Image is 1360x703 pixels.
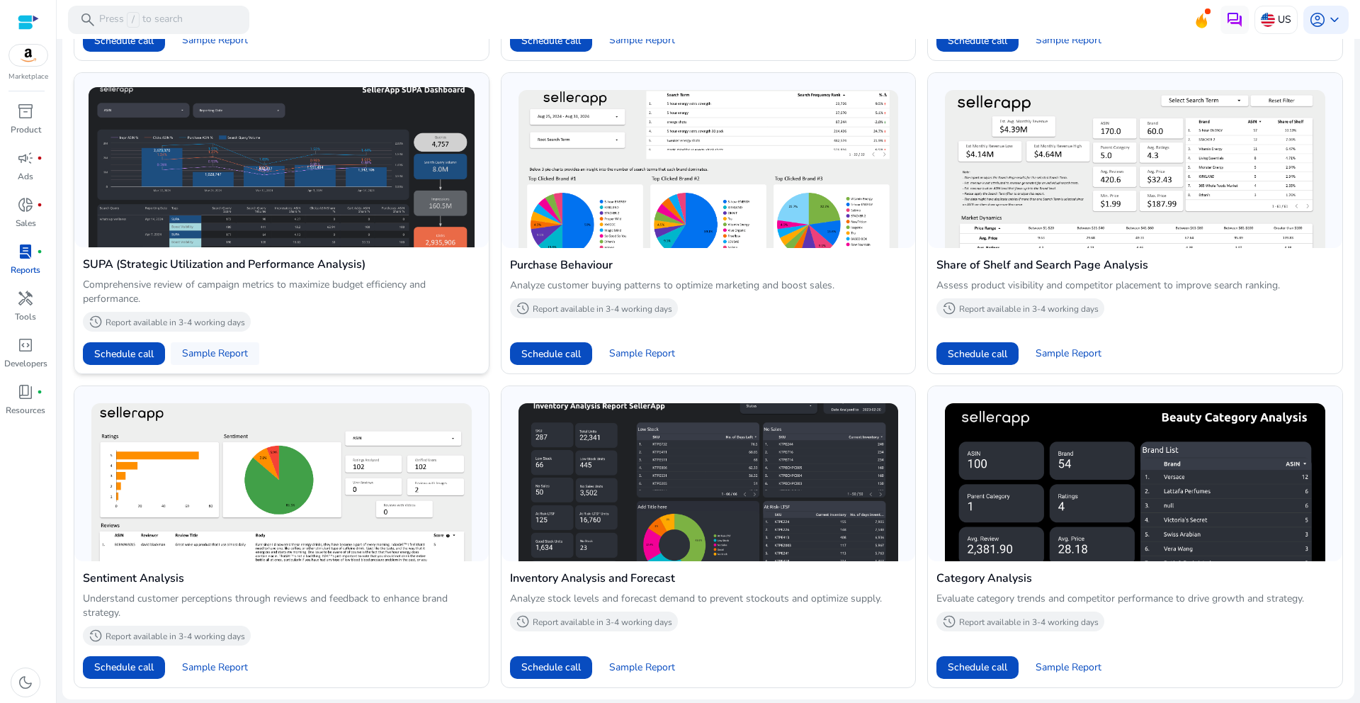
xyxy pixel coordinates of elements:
[533,303,672,315] p: Report available in 3-4 working days
[510,29,592,52] button: Schedule call
[182,347,248,361] span: Sample Report
[533,617,672,628] p: Report available in 3-4 working days
[510,570,907,587] h4: Inventory Analysis and Forecast
[83,656,165,679] button: Schedule call
[89,315,103,329] span: history_2
[936,570,1334,587] h4: Category Analysis
[598,29,686,52] button: Sample Report
[171,656,259,679] button: Sample Report
[171,29,259,52] button: Sample Report
[936,29,1019,52] button: Schedule call
[79,11,96,28] span: search
[598,656,686,679] button: Sample Report
[936,656,1019,679] button: Schedule call
[948,660,1007,675] span: Schedule call
[17,103,34,120] span: inventory_2
[942,614,956,629] span: history_2
[83,29,165,52] button: Schedule call
[1036,660,1101,675] span: Sample Report
[182,660,248,675] span: Sample Report
[510,592,907,606] p: Analyze stock levels and forecast demand to prevent stockouts and optimize supply.
[4,357,47,370] p: Developers
[9,45,47,66] img: amazon.svg
[1278,7,1291,32] p: US
[959,303,1099,315] p: Report available in 3-4 working days
[37,202,42,208] span: fiber_manual_record
[8,72,48,82] p: Marketplace
[510,342,592,365] button: Schedule call
[510,257,907,274] h4: Purchase Behaviour
[83,342,165,365] button: Schedule call
[18,170,33,183] p: Ads
[936,342,1019,365] button: Schedule call
[6,404,45,417] p: Resources
[1024,342,1113,365] button: Sample Report
[94,347,154,361] span: Schedule call
[106,631,245,642] p: Report available in 3-4 working days
[11,264,40,276] p: Reports
[1326,11,1343,28] span: keyboard_arrow_down
[510,656,592,679] button: Schedule call
[94,660,154,675] span: Schedule call
[37,155,42,161] span: fiber_manual_record
[942,301,956,315] span: history_2
[171,342,259,365] button: Sample Report
[17,337,34,354] span: code_blocks
[17,290,34,307] span: handyman
[959,617,1099,628] p: Report available in 3-4 working days
[1261,13,1275,27] img: us.svg
[127,12,140,28] span: /
[89,629,103,643] span: history_2
[11,123,41,136] p: Product
[936,257,1334,274] h4: Share of Shelf and Search Page Analysis
[83,592,480,620] p: Understand customer perceptions through reviews and feedback to enhance brand strategy.
[598,342,686,365] button: Sample Report
[83,256,480,273] h4: SUPA (Strategic Utilization and Performance Analysis)
[1309,11,1326,28] span: account_circle
[936,279,1334,293] p: Assess product visibility and competitor placement to improve search ranking.
[948,347,1007,361] span: Schedule call
[1024,656,1113,679] button: Sample Report
[516,301,530,315] span: history_2
[83,278,480,306] p: Comprehensive review of campaign metrics to maximize budget efficiency and performance.
[17,196,34,213] span: donut_small
[37,249,42,254] span: fiber_manual_record
[521,347,581,361] span: Schedule call
[609,660,675,675] span: Sample Report
[1024,29,1113,52] button: Sample Report
[609,347,675,361] span: Sample Report
[17,150,34,167] span: campaign
[516,614,530,629] span: history_2
[37,389,42,395] span: fiber_manual_record
[16,217,36,230] p: Sales
[83,570,480,587] h4: Sentiment Analysis
[521,660,581,675] span: Schedule call
[17,383,34,400] span: book_4
[106,317,245,328] p: Report available in 3-4 working days
[17,674,34,691] span: dark_mode
[17,243,34,260] span: lab_profile
[15,310,36,323] p: Tools
[510,279,907,293] p: Analyze customer buying patterns to optimize marketing and boost sales.
[99,12,183,28] p: Press to search
[1036,347,1101,361] span: Sample Report
[936,592,1334,606] p: Evaluate category trends and competitor performance to drive growth and strategy.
